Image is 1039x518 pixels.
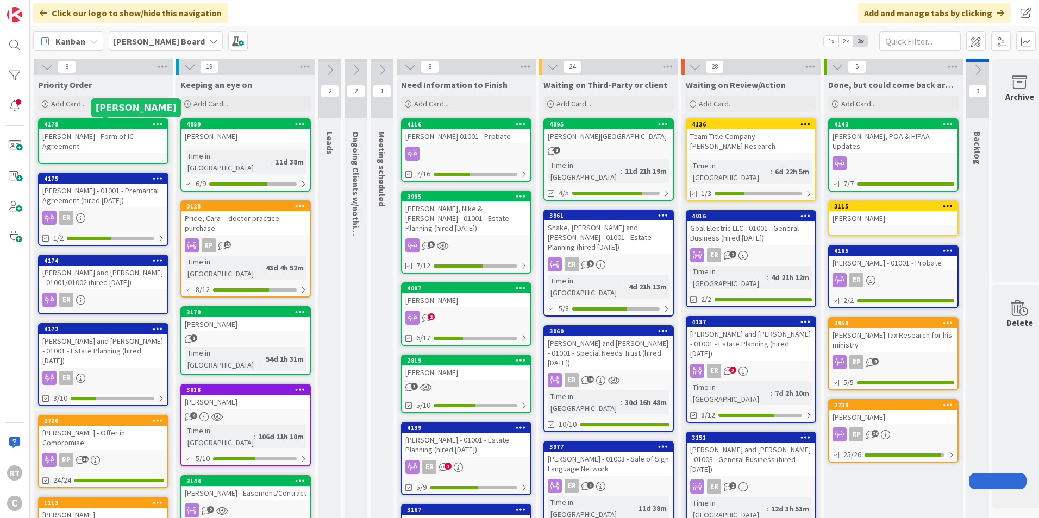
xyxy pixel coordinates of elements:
div: 4172 [39,324,167,334]
div: [PERSON_NAME] Tax Research for his ministry [829,328,957,352]
div: 3115 [834,203,957,210]
div: [PERSON_NAME] - 01001 - Premarital Agreement (hired [DATE]) [39,184,167,207]
span: 2/2 [701,294,711,305]
span: 4/5 [559,187,569,199]
div: Team Title Company - [PERSON_NAME] Research [687,129,815,153]
a: 4143[PERSON_NAME], POA & HIPAA Updates7/7 [828,118,959,192]
span: : [261,353,263,365]
div: 4095 [549,121,673,128]
div: ER [59,211,73,225]
div: 3995 [402,192,530,201]
div: 4137[PERSON_NAME] and [PERSON_NAME] - 01001 - Estate Planning (hired [DATE]) [687,317,815,361]
div: 7d 2h 10m [772,387,812,399]
span: Waiting on Third-Party or client [543,79,667,90]
div: 4116 [407,121,530,128]
span: 2/2 [843,295,854,306]
div: 4016Goal Electric LLC - 01001 - General Business (hired [DATE]) [687,211,815,245]
div: ER [829,273,957,287]
span: Add Card... [414,99,449,109]
div: ER [422,460,436,474]
div: 4165 [834,247,957,255]
div: 3128 [186,203,310,210]
div: 4139 [407,424,530,432]
div: 2739 [829,400,957,410]
div: 6d 22h 5m [772,166,812,178]
div: 4016 [687,211,815,221]
a: 4116[PERSON_NAME] 01001 - Probate7/16 [401,118,531,182]
span: 1x [824,36,838,47]
div: Click our logo to show/hide this navigation [33,3,228,23]
div: 4116[PERSON_NAME] 01001 - Probate [402,119,530,143]
div: RP [202,238,216,252]
span: 7/7 [843,178,854,189]
span: 2 [428,313,435,320]
div: C [7,496,22,511]
div: 3060 [544,326,673,336]
div: RP [39,453,167,467]
span: : [771,166,772,178]
div: 4136 [692,121,815,128]
div: RP [829,355,957,369]
div: Time in [GEOGRAPHIC_DATA] [548,159,621,183]
div: 4174[PERSON_NAME] and [PERSON_NAME] - 01001/01002 (hired [DATE]) [39,256,167,289]
div: 11d 21h 19m [622,165,669,177]
div: 4143 [834,121,957,128]
a: 3115[PERSON_NAME] [828,200,959,236]
a: 3958[PERSON_NAME] Tax Research for his ministryRP5/5 [828,317,959,390]
div: 4178 [39,119,167,129]
span: 6/17 [416,332,430,344]
span: 3 [411,383,418,390]
a: 4174[PERSON_NAME] and [PERSON_NAME] - 01001/01002 (hired [DATE])ER [38,255,168,314]
div: RP [181,238,310,252]
div: Delete [1006,316,1033,329]
div: 4136 [687,119,815,129]
span: 6/9 [196,178,206,189]
div: [PERSON_NAME] and [PERSON_NAME] - 01001 - Estate Planning (hired [DATE]) [687,327,815,361]
span: 2 [729,251,736,258]
span: Priority Order [38,79,92,90]
span: 2 [445,463,452,470]
div: ER [59,293,73,307]
div: Pride, Cara -- doctor practice purchase [181,211,310,235]
div: 3958 [834,319,957,327]
span: : [767,271,768,283]
div: 3977 [544,442,673,452]
div: ER [544,373,673,387]
div: 4016 [692,212,815,220]
span: Meeting scheduled [377,131,387,206]
div: Archive [1005,90,1034,103]
span: 5/10 [196,453,210,464]
div: [PERSON_NAME] and [PERSON_NAME] - 01001 - Estate Planning (hired [DATE]) [39,334,167,368]
b: [PERSON_NAME] Board [114,36,205,47]
div: 4172[PERSON_NAME] and [PERSON_NAME] - 01001 - Estate Planning (hired [DATE]) [39,324,167,368]
a: 2739[PERSON_NAME]RP25/26 [828,399,959,463]
div: 3144 [181,476,310,486]
div: 4143 [829,119,957,129]
div: 4165 [829,246,957,256]
div: Goal Electric LLC - 01001 - General Business (hired [DATE]) [687,221,815,245]
div: 4139 [402,423,530,433]
span: 15 [587,376,594,383]
div: ER [544,479,673,493]
a: 4178[PERSON_NAME] - Form of IC Agreement [38,118,168,164]
span: Need Information to Finish [401,79,508,90]
div: [PERSON_NAME] [829,410,957,424]
div: 4087[PERSON_NAME] [402,283,530,307]
span: 3x [853,36,868,47]
div: [PERSON_NAME] and [PERSON_NAME] - 01001/01002 (hired [DATE]) [39,266,167,289]
span: 16 [82,456,89,463]
div: [PERSON_NAME], Nike & [PERSON_NAME] - 01001 - Estate Planning (hired [DATE]) [402,201,530,235]
span: Add Card... [699,99,734,109]
div: [PERSON_NAME] and [PERSON_NAME] - 01001 - Special Needs Trust (hired [DATE]) [544,336,673,370]
div: ER [565,257,579,271]
span: 10/10 [559,419,577,430]
input: Quick Filter... [879,31,961,51]
div: 4137 [692,318,815,326]
span: Add Card... [556,99,591,109]
div: 4095 [544,119,673,129]
div: 4178 [44,121,167,128]
span: Leads [324,131,335,155]
div: RP [829,427,957,441]
div: ER [687,364,815,378]
div: 4087 [407,285,530,292]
